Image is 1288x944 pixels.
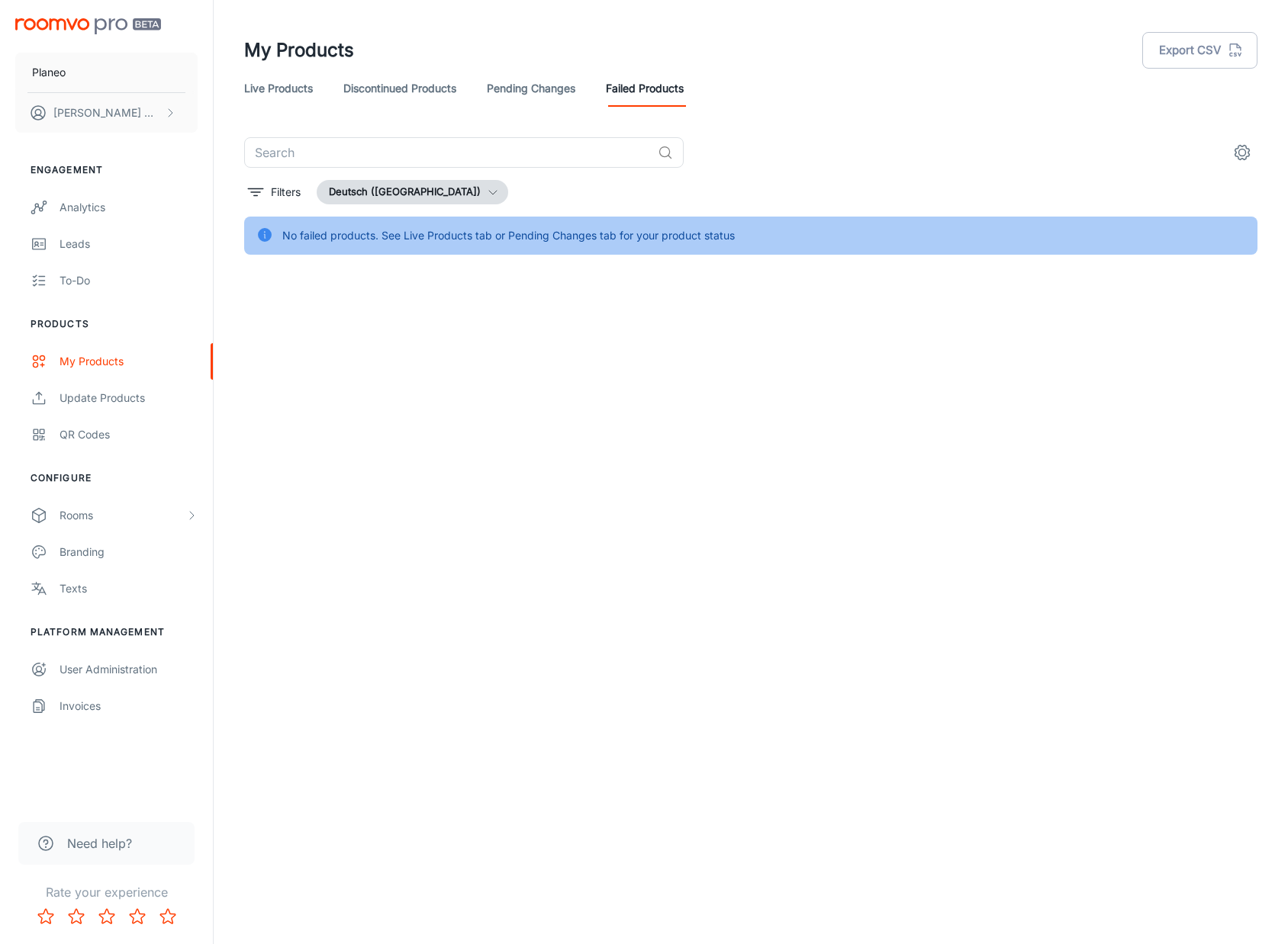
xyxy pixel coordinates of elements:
[343,70,456,107] a: Discontinued Products
[317,180,508,204] button: Deutsch ([GEOGRAPHIC_DATA])
[282,221,735,250] div: No failed products. See Live Products tab or Pending Changes tab for your product status
[244,70,313,107] a: Live Products
[244,180,304,204] button: filter
[271,184,301,201] p: Filters
[244,37,354,64] h1: My Products
[487,70,575,107] a: Pending Changes
[606,70,684,107] a: Failed Products
[244,137,652,168] input: Search
[53,104,161,121] p: [PERSON_NAME] Neufeld
[15,93,198,133] button: [PERSON_NAME] Neufeld
[15,53,198,92] button: Planeo
[15,18,161,34] img: Roomvo PRO Beta
[1227,137,1257,168] button: settings
[60,236,198,252] div: Leads
[60,199,198,216] div: Analytics
[32,64,66,81] p: Planeo
[60,272,198,289] div: To-do
[1142,32,1257,69] button: Export CSV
